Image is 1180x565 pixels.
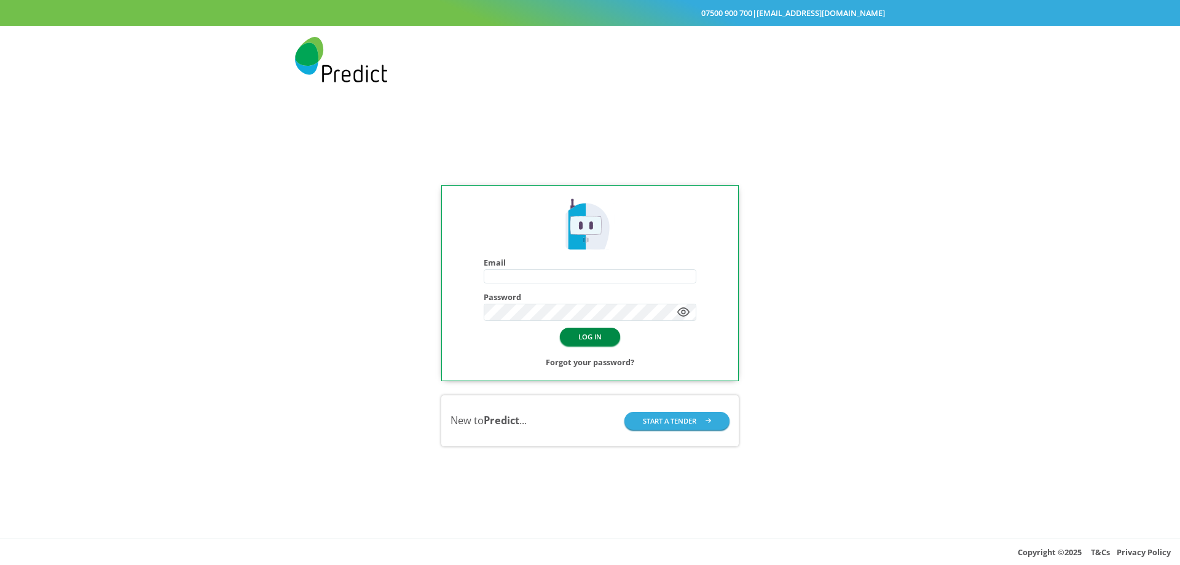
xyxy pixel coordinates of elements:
[624,412,730,430] button: START A TENDER
[295,37,387,82] img: Predict Mobile
[562,197,618,253] img: Predict Mobile
[560,328,620,346] button: LOG IN
[484,258,696,267] h4: Email
[484,413,519,427] b: Predict
[546,355,634,369] a: Forgot your password?
[1117,547,1171,558] a: Privacy Policy
[295,6,885,20] div: |
[701,7,752,18] a: 07500 900 700
[450,413,527,428] div: New to ...
[757,7,885,18] a: [EMAIL_ADDRESS][DOMAIN_NAME]
[484,293,696,302] h4: Password
[1091,547,1110,558] a: T&Cs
